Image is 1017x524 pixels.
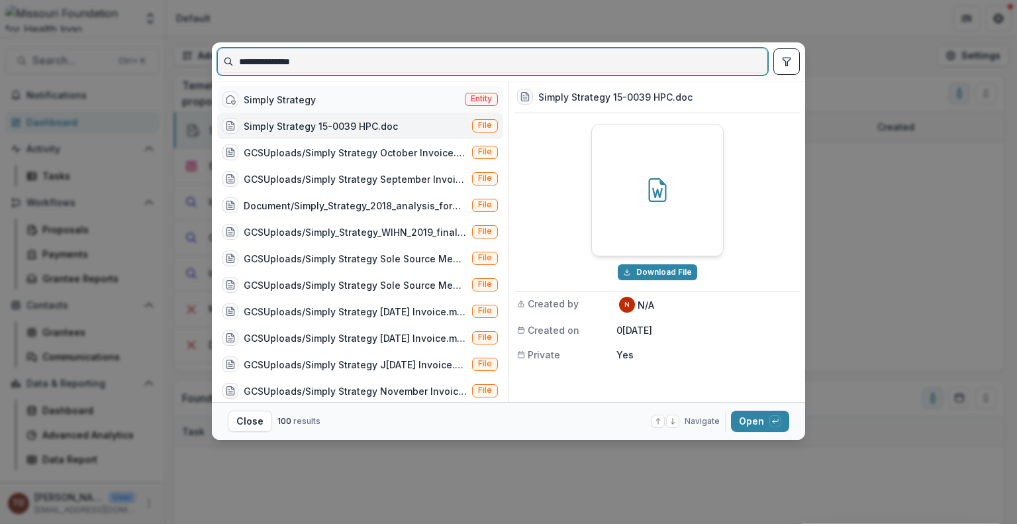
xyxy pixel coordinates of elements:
[244,93,316,107] div: Simply Strategy
[478,280,492,289] span: File
[618,264,697,280] button: Download Simply Strategy 15-0039 HPC.doc
[478,359,492,368] span: File
[244,172,467,186] div: GCSUploads/Simply Strategy September Invoice.msg
[478,200,492,209] span: File
[538,90,693,104] h3: Simply Strategy 15-0039 HPC.doc
[478,147,492,156] span: File
[244,278,467,292] div: GCSUploads/Simply Strategy Sole Source Memo_ver_1.docx
[624,301,630,308] div: N/A
[244,252,467,266] div: GCSUploads/Simply Strategy Sole Source Memo.docx
[685,415,720,427] span: Navigate
[478,253,492,262] span: File
[528,323,579,337] span: Created on
[244,119,398,133] div: Simply Strategy 15-0039 HPC.doc
[244,199,467,213] div: Document/Simply_Strategy_2018_analysis_form_11-26_ver_2.doc
[244,331,467,345] div: GCSUploads/Simply Strategy [DATE] Invoice.msg
[638,298,654,312] p: N/A
[478,306,492,315] span: File
[244,305,467,319] div: GCSUploads/Simply Strategy [DATE] Invoice.msg
[616,323,797,337] p: 0[DATE]
[244,358,467,372] div: GCSUploads/Simply Strategy J[DATE] Invoice.msg
[528,297,579,311] span: Created by
[244,225,467,239] div: GCSUploads/Simply_Strategy_WIHN_2019_final_ver_1.doc
[478,121,492,130] span: File
[773,48,800,75] button: toggle filters
[731,411,789,432] button: Open
[528,348,560,362] span: Private
[293,416,320,426] span: results
[478,386,492,395] span: File
[478,333,492,342] span: File
[277,416,291,426] span: 100
[478,174,492,183] span: File
[616,348,797,362] p: Yes
[228,411,272,432] button: Close
[244,384,467,398] div: GCSUploads/Simply Strategy November Invoice.msg
[244,146,467,160] div: GCSUploads/Simply Strategy October Invoice.msg
[471,94,492,103] span: Entity
[478,227,492,236] span: File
